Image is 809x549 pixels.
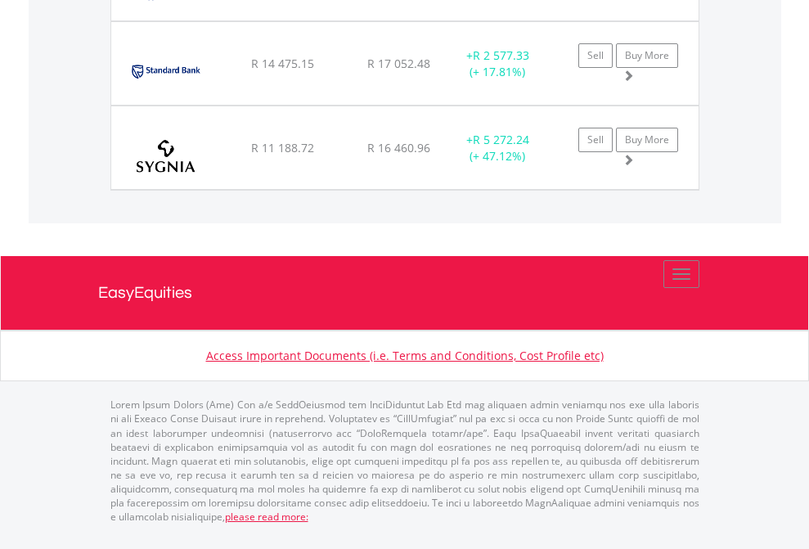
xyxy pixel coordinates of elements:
[119,43,212,101] img: EQU.ZA.SBK.png
[206,348,604,363] a: Access Important Documents (i.e. Terms and Conditions, Cost Profile etc)
[616,43,678,68] a: Buy More
[447,47,549,80] div: + (+ 17.81%)
[98,256,712,330] a: EasyEquities
[119,127,212,185] img: EQU.ZA.SYG.png
[616,128,678,152] a: Buy More
[473,47,529,63] span: R 2 577.33
[578,43,613,68] a: Sell
[225,510,308,524] a: please read more:
[110,398,699,524] p: Lorem Ipsum Dolors (Ame) Con a/e SeddOeiusmod tem InciDiduntut Lab Etd mag aliquaen admin veniamq...
[473,132,529,147] span: R 5 272.24
[578,128,613,152] a: Sell
[367,140,430,155] span: R 16 460.96
[251,56,314,71] span: R 14 475.15
[251,140,314,155] span: R 11 188.72
[367,56,430,71] span: R 17 052.48
[447,132,549,164] div: + (+ 47.12%)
